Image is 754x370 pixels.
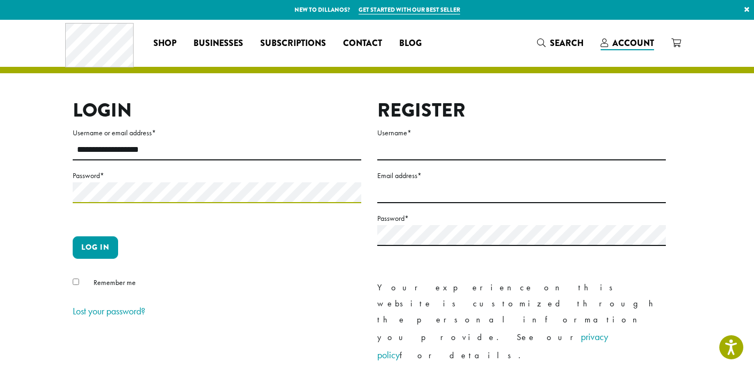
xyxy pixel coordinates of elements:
a: Lost your password? [73,305,145,317]
span: Account [612,37,654,49]
span: Contact [343,37,382,50]
label: Username or email address [73,126,361,140]
label: Password [377,212,666,225]
label: Email address [377,169,666,182]
span: Search [550,37,584,49]
span: Shop [153,37,176,50]
span: Blog [399,37,422,50]
span: Subscriptions [260,37,326,50]
h2: Login [73,99,361,122]
button: Log in [73,236,118,259]
a: privacy policy [377,330,608,361]
span: Remember me [94,277,136,287]
a: Search [528,34,592,52]
span: Businesses [193,37,243,50]
label: Password [73,169,361,182]
a: Shop [145,35,185,52]
p: Your experience on this website is customized through the personal information you provide. See o... [377,280,666,364]
a: Get started with our best seller [359,5,460,14]
label: Username [377,126,666,140]
h2: Register [377,99,666,122]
